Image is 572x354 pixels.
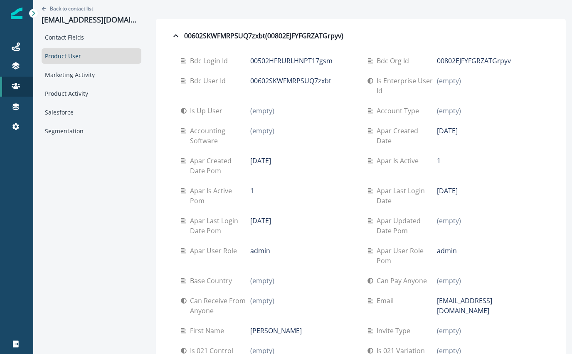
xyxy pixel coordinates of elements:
[42,105,141,120] div: Salesforce
[250,276,274,286] p: (empty)
[190,156,250,176] p: Apar created date pom
[42,30,141,45] div: Contact Fields
[190,56,231,66] p: bdc login id
[377,276,430,286] p: Can pay anyone
[42,86,141,101] div: Product Activity
[377,246,437,266] p: Apar user role pom
[437,156,441,166] p: 1
[171,31,343,41] div: 00602SKWFMRPSUQ7zxbt
[250,326,302,336] p: [PERSON_NAME]
[437,76,461,86] p: (empty)
[377,106,422,116] p: Account type
[437,216,461,226] p: (empty)
[267,31,341,41] u: 00802EJFYFGRZATGrpyv
[377,186,437,206] p: Apar last login date
[250,296,274,306] p: (empty)
[42,67,141,82] div: Marketing Activity
[190,126,250,146] p: Accounting software
[437,326,461,336] p: (empty)
[190,106,226,116] p: is up user
[190,246,240,256] p: Apar user role
[190,326,227,336] p: First name
[265,31,267,41] p: (
[437,106,461,116] p: (empty)
[377,326,414,336] p: Invite type
[250,76,331,86] p: 00602SKWFMRPSUQ7zxbt
[250,156,271,166] p: [DATE]
[437,186,458,196] p: [DATE]
[42,15,141,25] p: [EMAIL_ADDRESS][DOMAIN_NAME]
[437,246,457,256] p: admin
[437,296,541,316] p: [EMAIL_ADDRESS][DOMAIN_NAME]
[377,296,397,306] p: Email
[377,126,437,146] p: Apar created date
[377,56,412,66] p: bdc org id
[50,5,93,12] p: Back to contact list
[190,276,235,286] p: Base country
[377,156,422,166] p: Apar is active
[437,126,458,136] p: [DATE]
[377,216,437,236] p: Apar updated date pom
[250,126,274,136] p: (empty)
[42,5,93,12] button: Go back
[250,216,271,226] p: [DATE]
[250,106,274,116] p: (empty)
[11,7,22,19] img: Inflection
[341,31,343,41] p: )
[190,296,250,316] p: Can receive from anyone
[190,186,250,206] p: Apar is active pom
[377,76,437,96] p: is enterprise user id
[437,56,511,66] p: 00802EJFYFGRZATGrpyv
[250,246,270,256] p: admin
[42,48,141,64] div: Product User
[190,76,229,86] p: bdc user id
[42,123,141,139] div: Segmentation
[164,27,557,44] button: 00602SKWFMRPSUQ7zxbt(00802EJFYFGRZATGrpyv)
[190,216,250,236] p: Apar last login date pom
[250,186,254,196] p: 1
[437,276,461,286] p: (empty)
[250,56,333,66] p: 00502HFRURLHNPT17gsm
